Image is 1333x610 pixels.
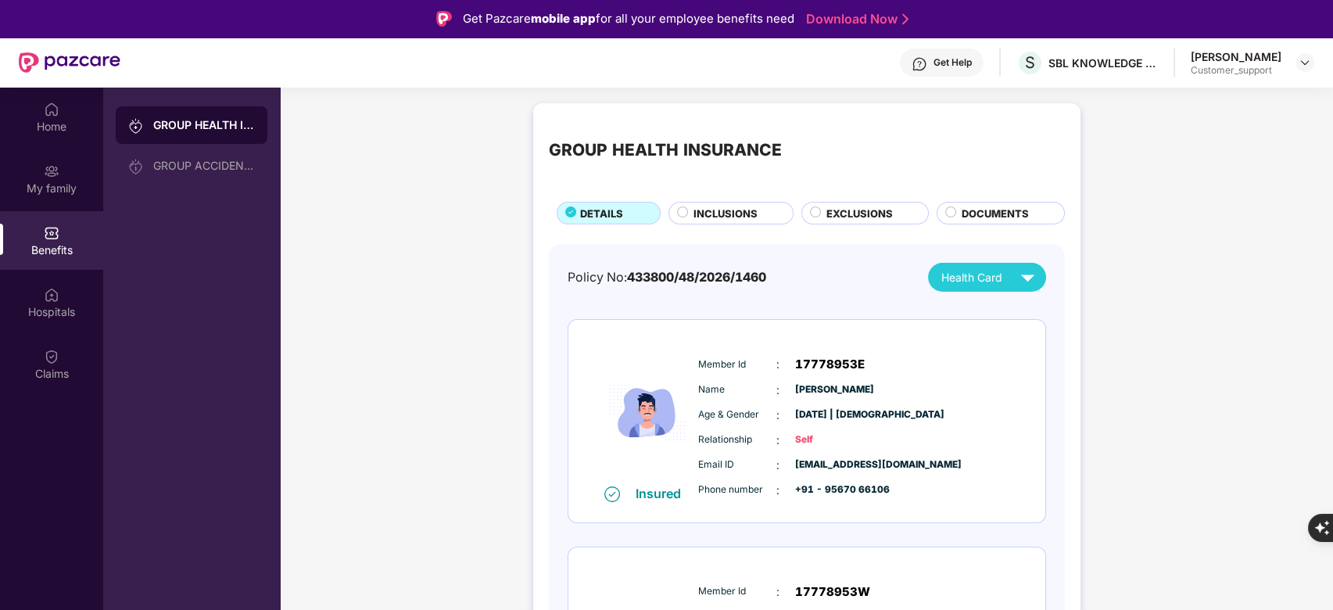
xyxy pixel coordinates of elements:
img: svg+xml;base64,PHN2ZyBpZD0iRHJvcGRvd24tMzJ4MzIiIHhtbG5zPSJodHRwOi8vd3d3LnczLm9yZy8yMDAwL3N2ZyIgd2... [1299,56,1311,69]
span: Relationship [698,432,776,447]
span: DETAILS [580,206,623,221]
span: INCLUSIONS [693,206,758,221]
img: svg+xml;base64,PHN2ZyBpZD0iQmVuZWZpdHMiIHhtbG5zPSJodHRwOi8vd3d3LnczLm9yZy8yMDAwL3N2ZyIgd2lkdGg9Ij... [44,225,59,241]
span: DOCUMENTS [962,206,1029,221]
button: Health Card [928,263,1046,292]
span: : [776,407,779,424]
img: svg+xml;base64,PHN2ZyB4bWxucz0iaHR0cDovL3d3dy53My5vcmcvMjAwMC9zdmciIHdpZHRoPSIxNiIgaGVpZ2h0PSIxNi... [604,486,620,502]
span: +91 - 95670 66106 [795,483,873,497]
img: svg+xml;base64,PHN2ZyB3aWR0aD0iMjAiIGhlaWdodD0iMjAiIHZpZXdCb3g9IjAgMCAyMCAyMCIgZmlsbD0ibm9uZSIgeG... [44,163,59,179]
span: 17778953W [795,583,870,601]
span: : [776,382,779,399]
span: [PERSON_NAME] [795,382,873,397]
div: Get Help [933,56,972,69]
span: : [776,482,779,499]
span: 433800/48/2026/1460 [627,270,766,285]
img: svg+xml;base64,PHN2ZyB3aWR0aD0iMjAiIGhlaWdodD0iMjAiIHZpZXdCb3g9IjAgMCAyMCAyMCIgZmlsbD0ibm9uZSIgeG... [128,118,144,134]
img: svg+xml;base64,PHN2ZyBpZD0iSGVscC0zMngzMiIgeG1sbnM9Imh0dHA6Ly93d3cudzMub3JnLzIwMDAvc3ZnIiB3aWR0aD... [912,56,927,72]
img: icon [600,340,694,485]
span: : [776,356,779,373]
span: Email ID [698,457,776,472]
div: Policy No: [568,267,766,287]
div: SBL KNOWLEDGE SERVICES PRIVATE LIMITED [1048,56,1158,70]
span: Self [795,432,873,447]
div: GROUP ACCIDENTAL INSURANCE [153,160,255,172]
img: svg+xml;base64,PHN2ZyB4bWxucz0iaHR0cDovL3d3dy53My5vcmcvMjAwMC9zdmciIHZpZXdCb3g9IjAgMCAyNCAyNCIgd2... [1014,264,1041,291]
img: Logo [436,11,452,27]
img: svg+xml;base64,PHN2ZyBpZD0iQ2xhaW0iIHhtbG5zPSJodHRwOi8vd3d3LnczLm9yZy8yMDAwL3N2ZyIgd2lkdGg9IjIwIi... [44,349,59,364]
img: svg+xml;base64,PHN2ZyB3aWR0aD0iMjAiIGhlaWdodD0iMjAiIHZpZXdCb3g9IjAgMCAyMCAyMCIgZmlsbD0ibm9uZSIgeG... [128,159,144,174]
span: : [776,457,779,474]
img: Stroke [902,11,908,27]
img: svg+xml;base64,PHN2ZyBpZD0iSG9zcGl0YWxzIiB4bWxucz0iaHR0cDovL3d3dy53My5vcmcvMjAwMC9zdmciIHdpZHRoPS... [44,287,59,303]
div: Customer_support [1191,64,1281,77]
span: Member Id [698,357,776,372]
div: GROUP HEALTH INSURANCE [549,138,782,163]
img: svg+xml;base64,PHN2ZyBpZD0iSG9tZSIgeG1sbnM9Imh0dHA6Ly93d3cudzMub3JnLzIwMDAvc3ZnIiB3aWR0aD0iMjAiIG... [44,102,59,117]
span: : [776,583,779,601]
span: : [776,432,779,449]
span: Name [698,382,776,397]
span: EXCLUSIONS [826,206,893,221]
span: Phone number [698,483,776,497]
span: S [1025,53,1035,72]
span: 17778953E [795,355,865,374]
span: [EMAIL_ADDRESS][DOMAIN_NAME] [795,457,873,472]
strong: mobile app [531,11,596,26]
div: Get Pazcare for all your employee benefits need [463,9,794,28]
div: GROUP HEALTH INSURANCE [153,117,255,133]
span: Health Card [941,269,1002,286]
span: [DATE] | [DEMOGRAPHIC_DATA] [795,407,873,422]
span: Age & Gender [698,407,776,422]
img: New Pazcare Logo [19,52,120,73]
div: Insured [636,486,690,501]
span: Member Id [698,584,776,599]
div: [PERSON_NAME] [1191,49,1281,64]
a: Download Now [806,11,904,27]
